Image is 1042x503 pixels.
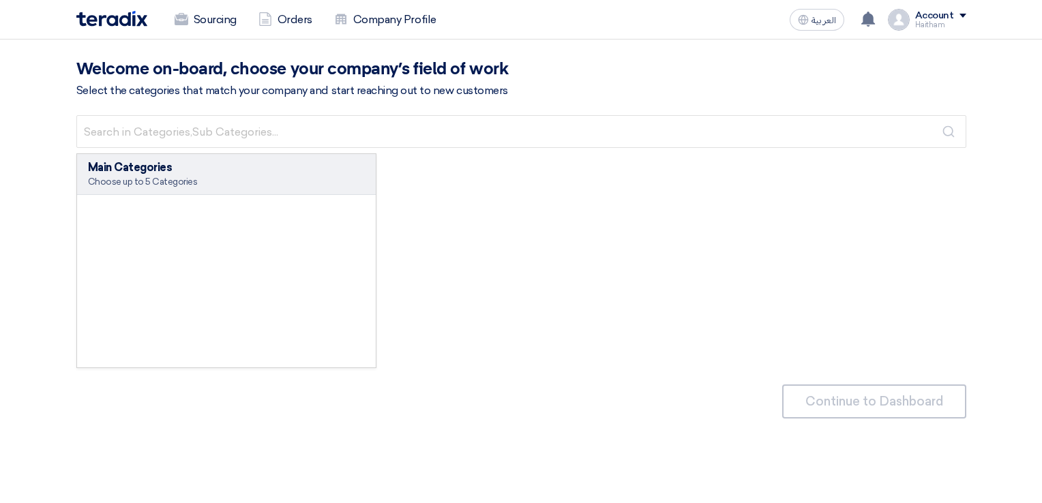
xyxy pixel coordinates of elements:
[76,60,966,79] h2: Welcome on-board, choose your company’s field of work
[88,159,366,176] div: Main Categories
[915,21,966,29] div: Haitham
[888,9,910,31] img: profile_test.png
[164,5,248,35] a: Sourcing
[76,115,966,148] input: Search in Categories,Sub Categories...
[915,10,954,22] div: Account
[88,176,366,188] div: Choose up to 5 Categories
[782,384,966,418] button: Continue to Dashboard
[323,5,447,35] a: Company Profile
[76,11,147,27] img: Teradix logo
[812,16,836,25] span: العربية
[76,82,966,99] div: Select the categories that match your company and start reaching out to new customers
[248,5,323,35] a: Orders
[790,9,844,31] button: العربية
